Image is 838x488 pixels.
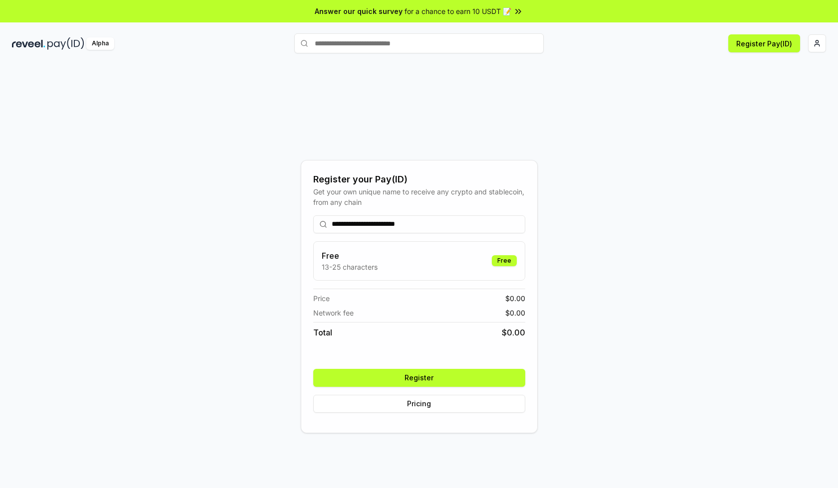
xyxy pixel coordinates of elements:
span: $ 0.00 [502,326,525,338]
span: Network fee [313,308,354,318]
button: Register Pay(ID) [728,34,800,52]
div: Get your own unique name to receive any crypto and stablecoin, from any chain [313,186,525,207]
span: Total [313,326,332,338]
div: Free [492,255,517,266]
button: Register [313,369,525,387]
div: Register your Pay(ID) [313,172,525,186]
span: $ 0.00 [505,293,525,304]
span: Price [313,293,330,304]
span: Answer our quick survey [315,6,403,16]
p: 13-25 characters [322,262,378,272]
h3: Free [322,250,378,262]
span: $ 0.00 [505,308,525,318]
span: for a chance to earn 10 USDT 📝 [405,6,511,16]
button: Pricing [313,395,525,413]
div: Alpha [86,37,114,50]
img: pay_id [47,37,84,50]
img: reveel_dark [12,37,45,50]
